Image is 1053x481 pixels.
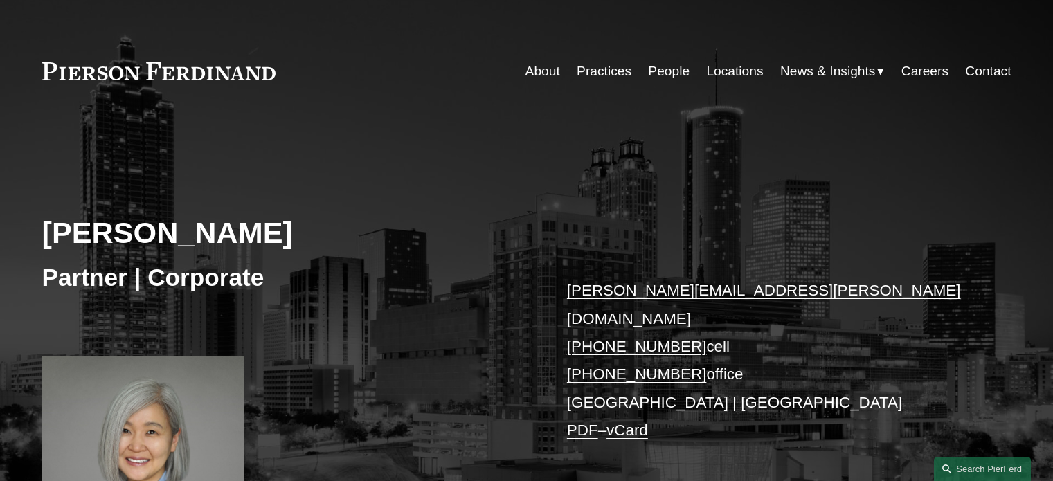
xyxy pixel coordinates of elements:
[606,421,648,439] a: vCard
[965,58,1011,84] a: Contact
[42,215,527,251] h2: [PERSON_NAME]
[567,277,971,444] p: cell office [GEOGRAPHIC_DATA] | [GEOGRAPHIC_DATA] –
[567,365,707,383] a: [PHONE_NUMBER]
[567,282,961,327] a: [PERSON_NAME][EMAIL_ADDRESS][PERSON_NAME][DOMAIN_NAME]
[780,60,876,84] span: News & Insights
[525,58,560,84] a: About
[934,457,1031,481] a: Search this site
[706,58,763,84] a: Locations
[780,58,885,84] a: folder dropdown
[648,58,690,84] a: People
[42,262,527,293] h3: Partner | Corporate
[901,58,948,84] a: Careers
[567,338,707,355] a: [PHONE_NUMBER]
[567,421,598,439] a: PDF
[577,58,631,84] a: Practices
